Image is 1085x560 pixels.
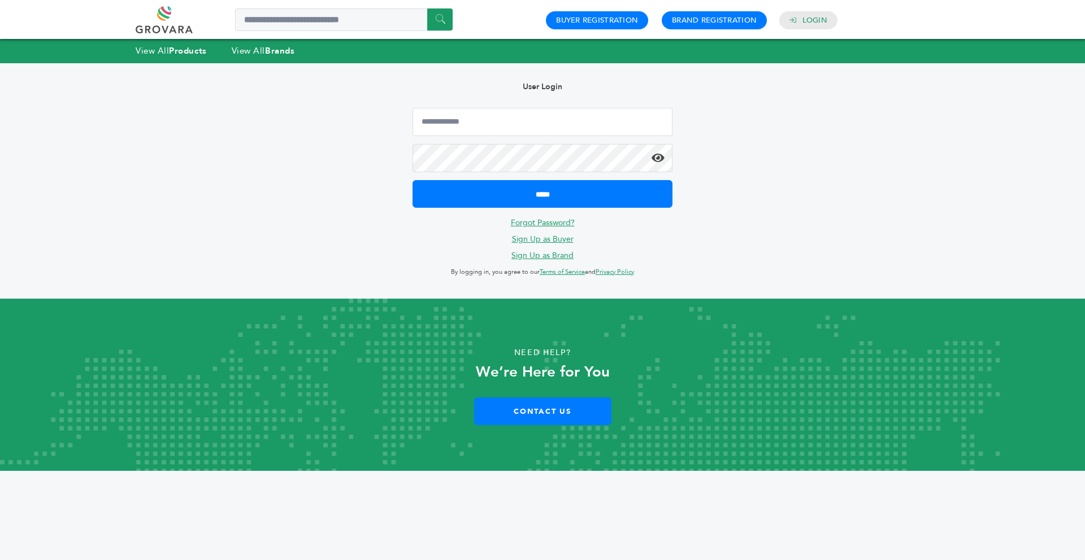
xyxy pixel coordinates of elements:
[413,144,672,172] input: Password
[413,265,672,279] p: By logging in, you agree to our and
[596,268,634,276] a: Privacy Policy
[511,217,575,228] a: Forgot Password?
[169,45,206,56] strong: Products
[512,234,574,244] a: Sign Up as Buyer
[802,15,827,25] a: Login
[672,15,757,25] a: Brand Registration
[523,81,562,92] b: User Login
[265,45,294,56] strong: Brands
[556,15,638,25] a: Buyer Registration
[413,108,672,136] input: Email Address
[511,250,574,261] a: Sign Up as Brand
[540,268,585,276] a: Terms of Service
[476,362,610,382] strong: We’re Here for You
[136,45,207,56] a: View AllProducts
[474,397,611,425] a: Contact Us
[235,8,453,31] input: Search a product or brand...
[232,45,295,56] a: View AllBrands
[54,344,1031,361] p: Need Help?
